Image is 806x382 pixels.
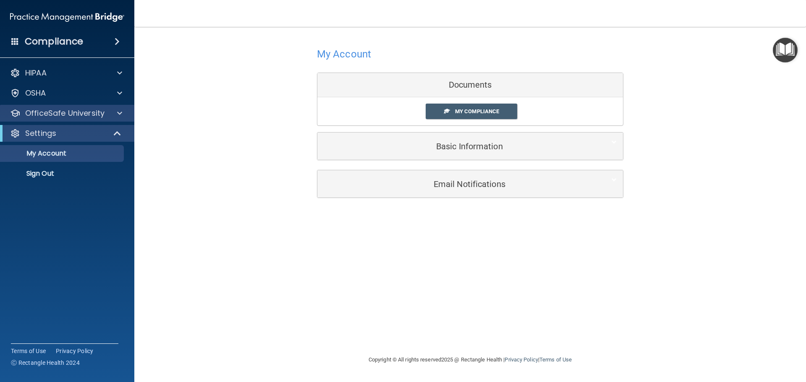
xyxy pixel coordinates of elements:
p: OfficeSafe University [25,108,105,118]
h5: Basic Information [324,142,591,151]
p: OSHA [25,88,46,98]
p: My Account [5,149,120,158]
button: Open Resource Center [773,38,798,62]
span: My Compliance [455,108,499,114]
h5: Email Notifications [324,179,591,189]
img: PMB logo [10,9,124,26]
a: Terms of Use [11,347,46,355]
a: Basic Information [324,137,617,156]
span: Ⓒ Rectangle Health 2024 [11,359,80,367]
div: Copyright © All rights reserved 2025 @ Rectangle Health | | [317,346,623,373]
a: HIPAA [10,68,122,78]
a: Settings [10,128,122,138]
div: Documents [317,73,623,97]
a: OSHA [10,88,122,98]
p: Sign Out [5,169,120,178]
a: Email Notifications [324,174,617,193]
h4: My Account [317,49,371,60]
h4: Compliance [25,36,83,47]
a: OfficeSafe University [10,108,122,118]
p: HIPAA [25,68,47,78]
a: Terms of Use [539,356,572,363]
a: Privacy Policy [56,347,94,355]
p: Settings [25,128,56,138]
a: Privacy Policy [505,356,538,363]
iframe: Drift Widget Chat Controller [661,322,796,356]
